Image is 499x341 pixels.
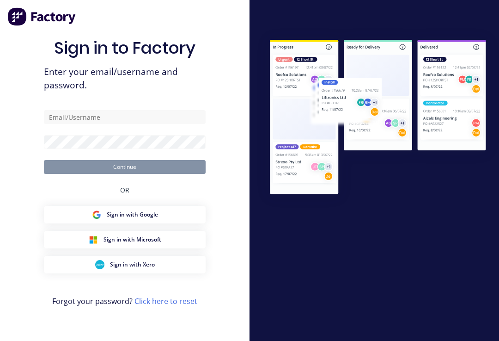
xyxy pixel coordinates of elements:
span: Sign in with Microsoft [103,236,161,244]
button: Google Sign inSign in with Google [44,206,206,223]
span: Enter your email/username and password. [44,65,206,92]
input: Email/Username [44,110,206,124]
span: Sign in with Xero [110,260,155,269]
span: Forgot your password? [52,296,197,307]
span: Sign in with Google [107,211,158,219]
img: Google Sign in [92,210,101,219]
div: OR [120,174,129,206]
img: Sign in [257,28,499,209]
h1: Sign in to Factory [54,38,195,58]
button: Microsoft Sign inSign in with Microsoft [44,231,206,248]
img: Microsoft Sign in [89,235,98,244]
a: Click here to reset [134,296,197,306]
img: Xero Sign in [95,260,104,269]
img: Factory [7,7,77,26]
button: Xero Sign inSign in with Xero [44,256,206,273]
button: Continue [44,160,206,174]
